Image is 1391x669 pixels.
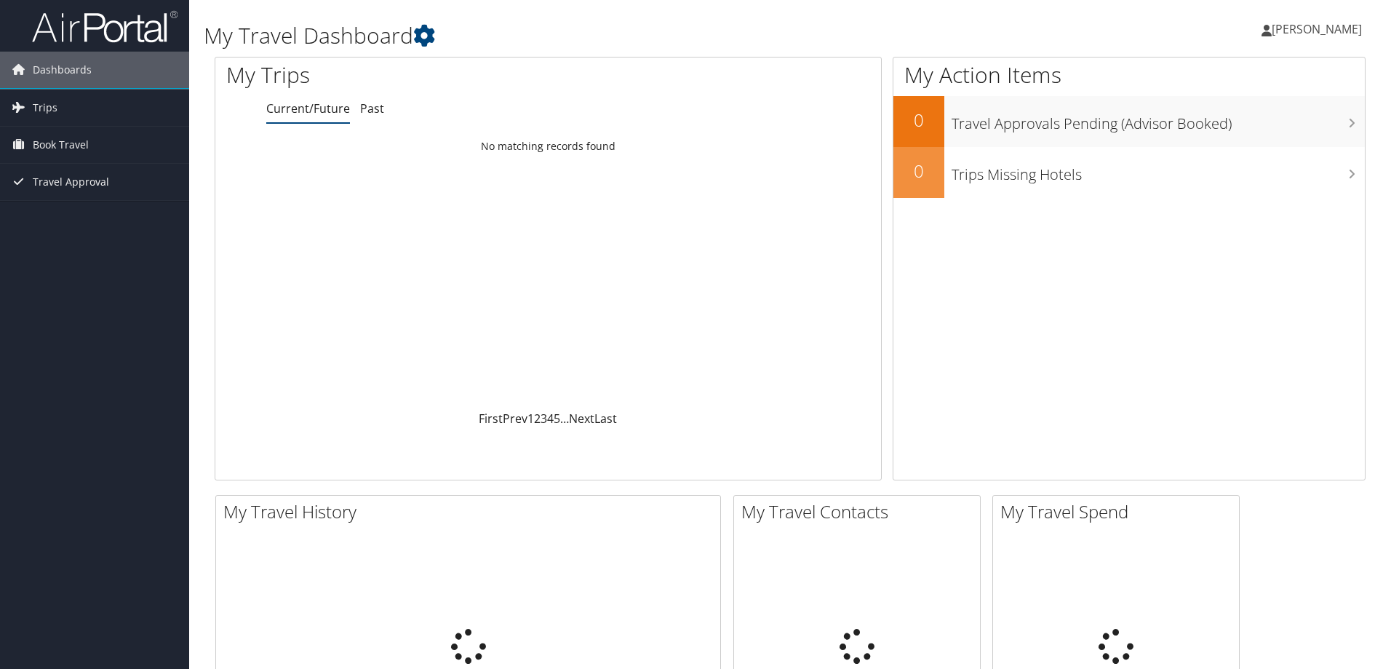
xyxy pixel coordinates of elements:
[893,60,1365,90] h1: My Action Items
[893,108,944,132] h2: 0
[33,52,92,88] span: Dashboards
[952,157,1365,185] h3: Trips Missing Hotels
[952,106,1365,134] h3: Travel Approvals Pending (Advisor Booked)
[547,411,554,427] a: 4
[503,411,527,427] a: Prev
[560,411,569,427] span: …
[223,499,720,524] h2: My Travel History
[527,411,534,427] a: 1
[554,411,560,427] a: 5
[33,90,57,126] span: Trips
[741,499,980,524] h2: My Travel Contacts
[479,411,503,427] a: First
[215,133,881,159] td: No matching records found
[594,411,617,427] a: Last
[893,96,1365,147] a: 0Travel Approvals Pending (Advisor Booked)
[569,411,594,427] a: Next
[266,100,350,116] a: Current/Future
[893,159,944,183] h2: 0
[1262,7,1376,51] a: [PERSON_NAME]
[204,20,986,51] h1: My Travel Dashboard
[534,411,541,427] a: 2
[226,60,593,90] h1: My Trips
[360,100,384,116] a: Past
[1272,21,1362,37] span: [PERSON_NAME]
[32,9,178,44] img: airportal-logo.png
[893,147,1365,198] a: 0Trips Missing Hotels
[541,411,547,427] a: 3
[1000,499,1239,524] h2: My Travel Spend
[33,164,109,200] span: Travel Approval
[33,127,89,163] span: Book Travel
